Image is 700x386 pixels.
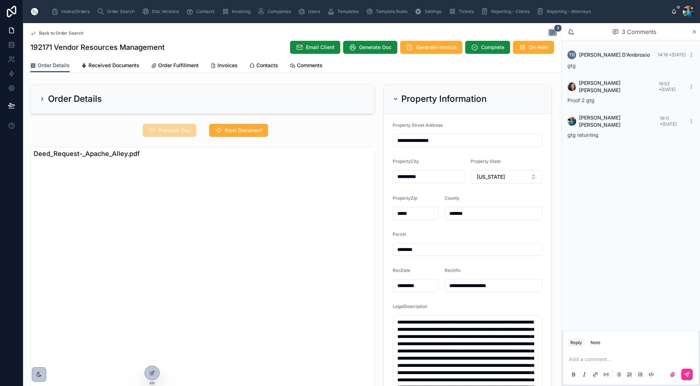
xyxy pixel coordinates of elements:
[39,30,83,36] span: Back to Order Search
[158,62,199,69] span: Order Fulfillment
[660,116,677,127] span: 16:11 • [DATE]
[88,62,139,69] span: Received Documents
[151,59,199,73] a: Order Fulfillment
[393,268,410,273] span: RecDate
[249,59,278,73] a: Contacts
[364,5,412,18] a: Template Rules
[81,59,139,73] a: Received Documents
[232,9,250,14] span: Invoicing
[479,5,535,18] a: Reporting - Clients
[46,4,671,19] div: scrollable content
[446,5,479,18] a: Tickets
[31,147,375,160] div: Deed_Request-_Apache_Alley.pdf
[567,132,599,138] span: gtg returning
[296,5,325,18] a: Users
[107,9,135,14] span: Order Search
[400,41,462,54] button: Generate Invoice
[225,127,262,134] span: Next Document
[393,122,442,128] span: Property Street Address
[445,195,459,201] span: County
[412,5,446,18] a: Settings
[48,93,102,105] h2: Order Details
[658,52,686,57] span: 14:18 • [DATE]
[209,124,268,137] button: Next Document
[256,62,278,69] span: Contacts
[569,52,575,58] span: TD
[297,62,323,69] span: Comments
[359,44,392,51] span: Generate Doc
[491,9,530,14] span: Reporting - Clients
[477,173,505,181] span: [US_STATE]
[393,304,427,309] span: LegalDescription
[325,5,364,18] a: Templates
[425,9,441,14] span: Settings
[140,5,184,18] a: Doc Versions
[588,338,603,347] button: Note
[217,62,238,69] span: Invoices
[567,338,585,347] button: Reply
[152,9,179,14] span: Doc Versions
[548,29,557,38] button: 3
[30,59,70,73] a: Order Details
[529,44,548,51] span: On Hold
[579,114,660,129] span: [PERSON_NAME] [PERSON_NAME]
[535,5,596,18] a: Reporting - Attorneys
[393,159,419,164] span: PropertyCity
[49,5,95,18] a: Intake/Orders
[337,9,359,14] span: Templates
[30,42,165,52] h1: 192171 Vendor Resources Management
[393,231,406,237] span: Parcel
[30,30,83,36] a: Back to Order Search
[343,41,397,54] button: Generate Doc
[471,170,543,184] button: Select Button
[579,51,650,58] span: [PERSON_NAME] D'Ambrosio
[579,79,659,94] span: [PERSON_NAME] [PERSON_NAME]
[471,159,501,164] span: Property State
[29,6,40,17] img: App logo
[308,9,320,14] span: Users
[547,9,591,14] span: Reporting - Attorneys
[465,41,510,54] button: Complete
[38,62,70,69] span: Order Details
[268,9,291,14] span: Companies
[445,268,461,273] span: RecInfo
[61,9,90,14] span: Intake/Orders
[622,27,656,36] span: 3 Comments
[459,9,474,14] span: Tickets
[220,5,255,18] a: Invoicing
[567,97,595,103] span: Proof 2 gtg
[659,81,675,92] span: 16:02 • [DATE]
[306,44,334,51] span: Email Client
[184,5,220,18] a: Contacts
[95,5,140,18] a: Order Search
[554,25,562,32] span: 3
[567,62,576,69] span: gtg
[255,5,296,18] a: Companies
[591,340,600,346] div: Note
[210,59,238,73] a: Invoices
[376,9,407,14] span: Template Rules
[481,44,504,51] span: Complete
[196,9,215,14] span: Contacts
[401,93,487,105] h2: Property Information
[290,59,323,73] a: Comments
[416,44,457,51] span: Generate Invoice
[393,195,417,201] span: PropertyZip
[513,41,554,54] button: On Hold
[290,41,340,54] button: Email Client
